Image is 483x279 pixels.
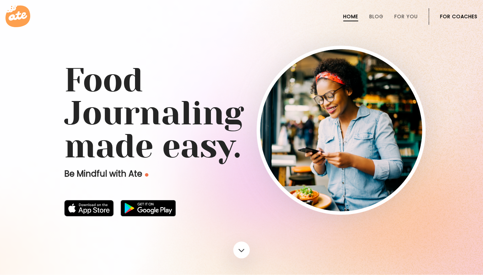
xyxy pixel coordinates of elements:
[64,200,114,216] img: badge-download-apple.svg
[440,14,478,19] a: For Coaches
[64,168,257,179] p: Be Mindful with Ate
[64,64,419,163] h1: Food Journaling made easy.
[121,200,176,216] img: badge-download-google.png
[343,14,358,19] a: Home
[394,14,418,19] a: For You
[260,49,422,211] img: home-hero-img-rounded.png
[369,14,383,19] a: Blog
